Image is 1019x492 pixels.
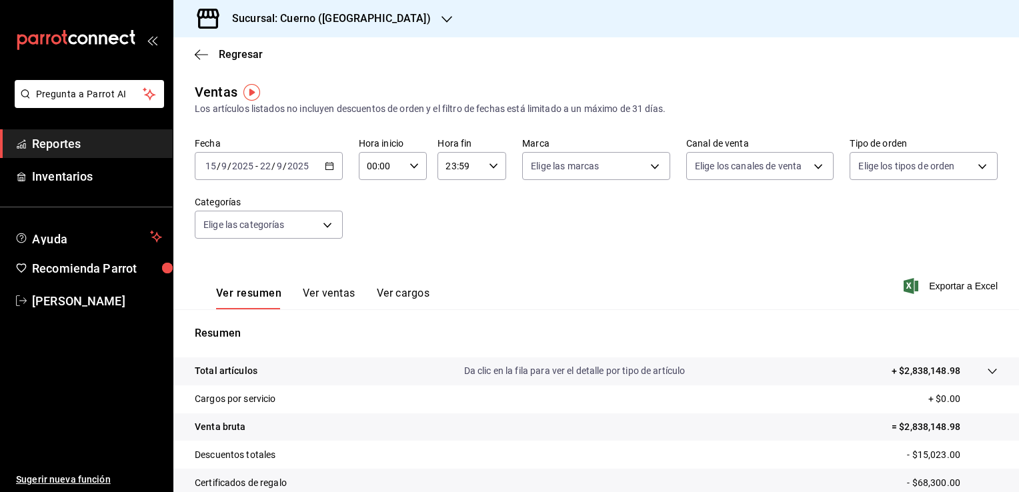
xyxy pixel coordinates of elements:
span: Pregunta a Parrot AI [36,87,143,101]
label: Categorías [195,197,343,207]
button: Ver resumen [216,287,281,309]
label: Hora fin [437,139,506,148]
input: ---- [287,161,309,171]
label: Fecha [195,139,343,148]
span: / [271,161,275,171]
button: Exportar a Excel [906,278,998,294]
span: Elige las categorías [203,218,285,231]
p: Cargos por servicio [195,392,276,406]
p: Total artículos [195,364,257,378]
button: open_drawer_menu [147,35,157,45]
input: -- [259,161,271,171]
input: -- [205,161,217,171]
label: Hora inicio [359,139,427,148]
span: / [217,161,221,171]
a: Pregunta a Parrot AI [9,97,164,111]
span: [PERSON_NAME] [32,292,162,310]
div: Ventas [195,82,237,102]
p: Da clic en la fila para ver el detalle por tipo de artículo [464,364,686,378]
label: Marca [522,139,670,148]
input: ---- [231,161,254,171]
p: Certificados de regalo [195,476,287,490]
div: navigation tabs [216,287,429,309]
label: Canal de venta [686,139,834,148]
input: -- [221,161,227,171]
span: / [227,161,231,171]
span: / [283,161,287,171]
span: Regresar [219,48,263,61]
p: + $2,838,148.98 [892,364,960,378]
span: Elige los tipos de orden [858,159,954,173]
button: Ver ventas [303,287,355,309]
span: Recomienda Parrot [32,259,162,277]
label: Tipo de orden [850,139,998,148]
span: - [255,161,258,171]
span: Reportes [32,135,162,153]
span: Sugerir nueva función [16,473,162,487]
button: Regresar [195,48,263,61]
p: - $68,300.00 [907,476,998,490]
p: Descuentos totales [195,448,275,462]
div: Los artículos listados no incluyen descuentos de orden y el filtro de fechas está limitado a un m... [195,102,998,116]
input: -- [276,161,283,171]
span: Inventarios [32,167,162,185]
p: Venta bruta [195,420,245,434]
p: = $2,838,148.98 [892,420,998,434]
button: Pregunta a Parrot AI [15,80,164,108]
span: Ayuda [32,229,145,245]
p: Resumen [195,325,998,341]
button: Ver cargos [377,287,430,309]
p: - $15,023.00 [907,448,998,462]
span: Elige los canales de venta [695,159,802,173]
span: Elige las marcas [531,159,599,173]
img: Tooltip marker [243,84,260,101]
h3: Sucursal: Cuerno ([GEOGRAPHIC_DATA]) [221,11,431,27]
p: + $0.00 [928,392,998,406]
